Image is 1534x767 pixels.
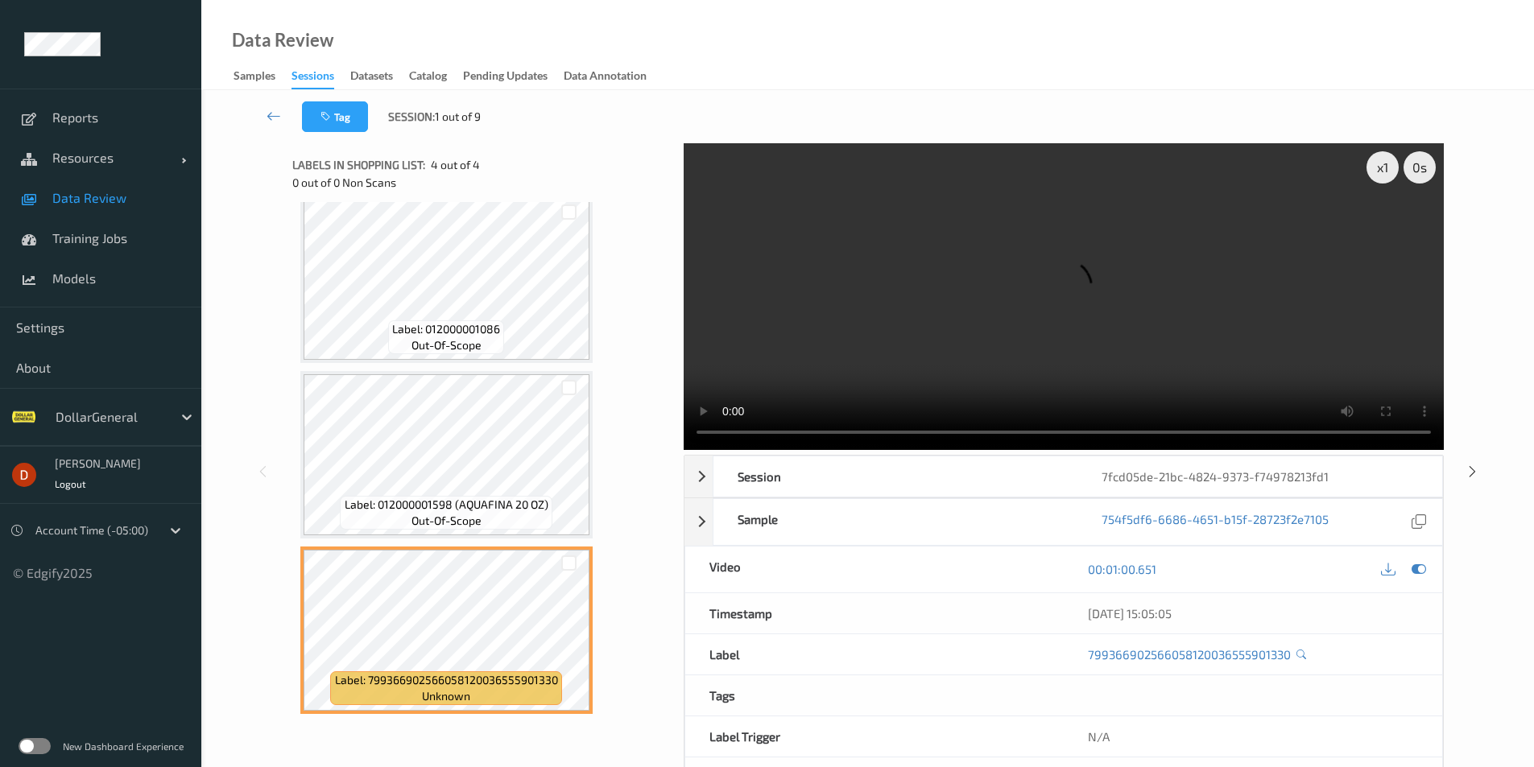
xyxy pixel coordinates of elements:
[335,672,558,688] span: Label: 799366902566058120036555901330
[1064,716,1442,757] div: N/A
[1077,456,1441,497] div: 7fcd05de-21bc-4824-9373-f74978213fd1
[1404,151,1436,184] div: 0 s
[684,498,1443,546] div: Sample754f5df6-6686-4651-b15f-28723f2e7105
[422,688,470,704] span: unknown
[685,675,1064,715] div: Tags
[292,68,334,89] div: Sessions
[392,321,500,337] span: Label: 012000001086
[409,68,447,88] div: Catalog
[1367,151,1399,184] div: x 1
[685,716,1064,757] div: Label Trigger
[564,65,663,88] a: Data Annotation
[431,157,480,173] span: 4 out of 4
[345,497,548,513] span: Label: 012000001598 (AQUAFINA 20 OZ)
[1088,561,1156,577] a: 00:01:00.651
[1088,605,1418,621] div: [DATE] 15:05:05
[409,65,463,88] a: Catalog
[1088,646,1291,662] a: 799366902566058120036555901330
[388,109,435,125] span: Session:
[1102,511,1329,533] a: 754f5df6-6686-4651-b15f-28723f2e7105
[685,546,1064,592] div: Video
[463,65,564,88] a: Pending Updates
[564,68,647,88] div: Data Annotation
[463,68,548,88] div: Pending Updates
[292,175,672,191] div: 0 out of 0 Non Scans
[292,157,425,173] span: Labels in shopping list:
[234,65,292,88] a: Samples
[713,456,1077,497] div: Session
[685,634,1064,674] div: Label
[232,32,333,48] div: Data Review
[684,456,1443,497] div: Session7fcd05de-21bc-4824-9373-f74978213fd1
[234,68,275,88] div: Samples
[350,68,393,88] div: Datasets
[350,65,409,88] a: Datasets
[292,65,350,89] a: Sessions
[302,101,368,132] button: Tag
[411,337,482,353] span: out-of-scope
[713,499,1077,545] div: Sample
[435,109,481,125] span: 1 out of 9
[411,513,482,529] span: out-of-scope
[685,593,1064,633] div: Timestamp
